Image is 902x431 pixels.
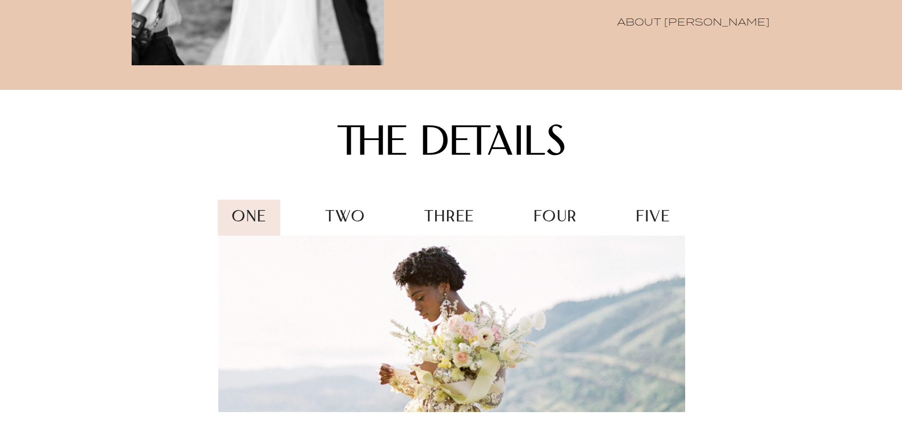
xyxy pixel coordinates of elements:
span: four [534,210,577,226]
p: ABOUT [PERSON_NAME] [617,14,770,32]
a: ABOUT [PERSON_NAME] [612,3,775,42]
span: the details [337,124,566,166]
span: one [232,210,266,226]
span: five [636,210,670,226]
span: two [325,210,366,226]
img: Fine Art Wedding Photographer Hood River Oregon Dress Emily Riggs [218,236,689,413]
span: three [424,210,474,226]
